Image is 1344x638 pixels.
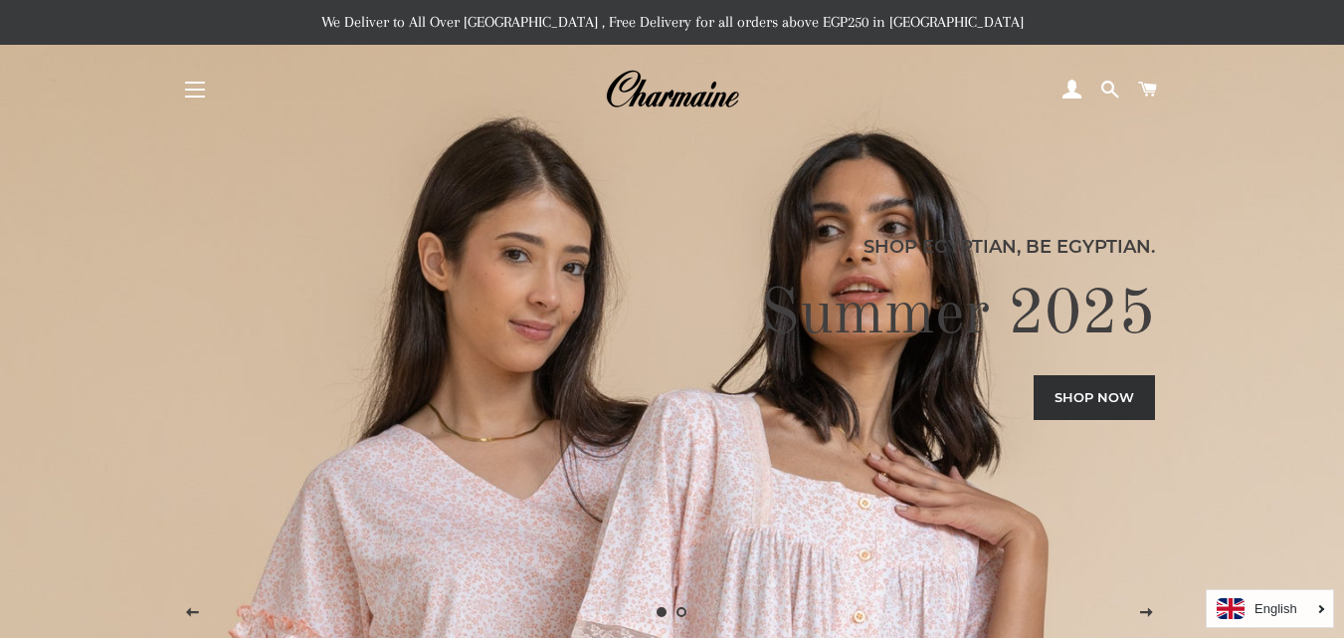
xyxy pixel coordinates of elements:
[1034,375,1155,419] a: Shop now
[167,588,217,638] button: Previous slide
[189,233,1155,261] p: Shop Egyptian, Be Egyptian.
[1254,602,1297,615] i: English
[1121,588,1171,638] button: Next slide
[672,602,692,622] a: Load slide 2
[605,68,739,111] img: Charmaine Egypt
[189,276,1155,355] h2: Summer 2025
[653,602,672,622] a: Slide 1, current
[1217,598,1323,619] a: English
